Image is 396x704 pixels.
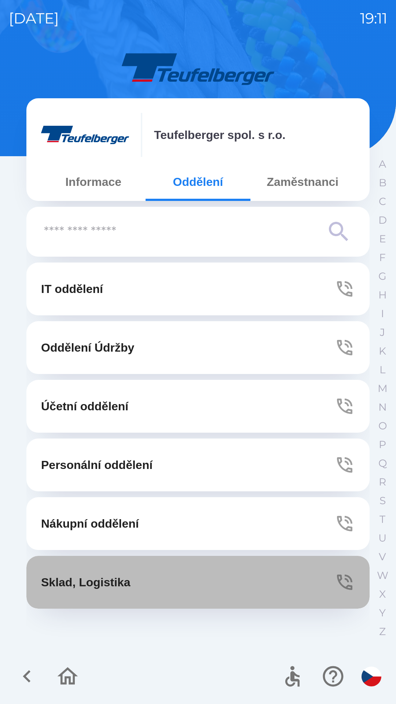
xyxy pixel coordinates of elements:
p: Teufelberger spol. s r.o. [154,126,286,144]
p: Účetní oddělení [41,397,128,415]
button: Informace [41,169,146,195]
p: Nákupní oddělení [41,515,139,532]
p: [DATE] [9,7,59,29]
img: 687bd9e2-e5e1-4ffa-84b0-83b74f2f06bb.png [41,113,129,157]
button: Zaměstnanci [250,169,355,195]
button: Oddělení [146,169,250,195]
button: Účetní oddělení [26,380,370,433]
button: Sklad, Logistika [26,556,370,609]
p: Sklad, Logistika [41,573,131,591]
button: Nákupní oddělení [26,497,370,550]
p: Personální oddělení [41,456,153,474]
button: IT oddělení [26,263,370,315]
p: 19:11 [360,7,387,29]
button: Personální oddělení [26,439,370,491]
p: Oddělení Údržby [41,339,134,356]
img: cs flag [362,667,381,686]
img: Logo [26,51,370,87]
button: Oddělení Údržby [26,321,370,374]
p: IT oddělení [41,280,103,298]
